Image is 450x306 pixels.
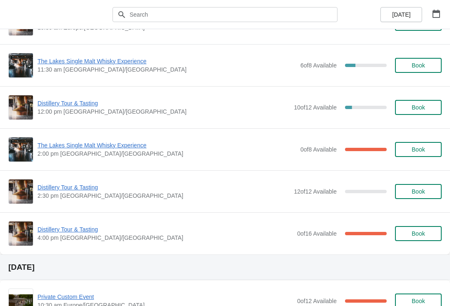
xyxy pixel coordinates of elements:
button: Book [395,58,442,73]
span: Book [412,146,425,153]
button: Book [395,142,442,157]
img: Distillery Tour & Tasting | | 12:00 pm Europe/London [9,95,33,119]
span: 0 of 8 Available [300,146,337,153]
h2: [DATE] [8,263,442,271]
span: Private Custom Event [37,293,293,301]
input: Search [129,7,337,22]
span: The Lakes Single Malt Whisky Experience [37,57,296,65]
span: 2:00 pm [GEOGRAPHIC_DATA]/[GEOGRAPHIC_DATA] [37,149,296,158]
span: 12:00 pm [GEOGRAPHIC_DATA]/[GEOGRAPHIC_DATA] [37,107,290,116]
button: Book [395,100,442,115]
span: Distillery Tour & Tasting [37,225,293,234]
span: 0 of 16 Available [297,230,337,237]
span: Book [412,230,425,237]
span: Book [412,188,425,195]
span: Distillery Tour & Tasting [37,99,290,107]
img: Distillery Tour & Tasting | | 2:30 pm Europe/London [9,179,33,204]
span: 10 of 12 Available [294,104,337,111]
span: Book [412,62,425,69]
img: Distillery Tour & Tasting | | 4:00 pm Europe/London [9,221,33,246]
span: 12 of 12 Available [294,188,337,195]
span: [DATE] [392,11,410,18]
button: Book [395,184,442,199]
img: The Lakes Single Malt Whisky Experience | | 11:30 am Europe/London [9,53,33,77]
img: The Lakes Single Malt Whisky Experience | | 2:00 pm Europe/London [9,137,33,162]
span: 6 of 8 Available [300,62,337,69]
span: 11:30 am [GEOGRAPHIC_DATA]/[GEOGRAPHIC_DATA] [37,65,296,74]
span: 2:30 pm [GEOGRAPHIC_DATA]/[GEOGRAPHIC_DATA] [37,192,290,200]
span: 0 of 12 Available [297,298,337,304]
span: The Lakes Single Malt Whisky Experience [37,141,296,149]
button: Book [395,226,442,241]
span: Book [412,104,425,111]
span: 4:00 pm [GEOGRAPHIC_DATA]/[GEOGRAPHIC_DATA] [37,234,293,242]
span: Book [412,298,425,304]
button: [DATE] [380,7,422,22]
span: Distillery Tour & Tasting [37,183,290,192]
